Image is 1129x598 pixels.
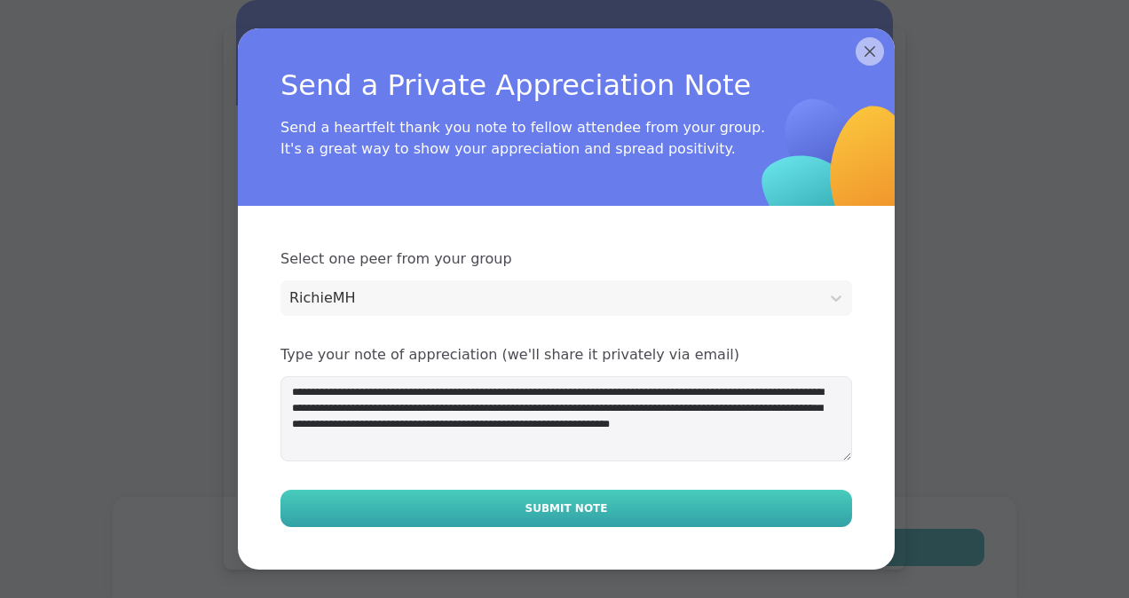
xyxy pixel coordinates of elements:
[280,248,852,270] span: Select one peer from your group
[280,64,795,106] span: Send a Private Appreciation Note
[280,490,852,527] button: Submit Note
[696,25,979,307] img: ShareWell Logomark
[280,344,852,366] span: Type your note of appreciation (we'll share it privately via email)
[525,500,608,516] span: Submit Note
[280,117,769,160] span: Send a heartfelt thank you note to fellow attendee from your group. It's a great way to show your...
[289,287,811,309] div: RichieMH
